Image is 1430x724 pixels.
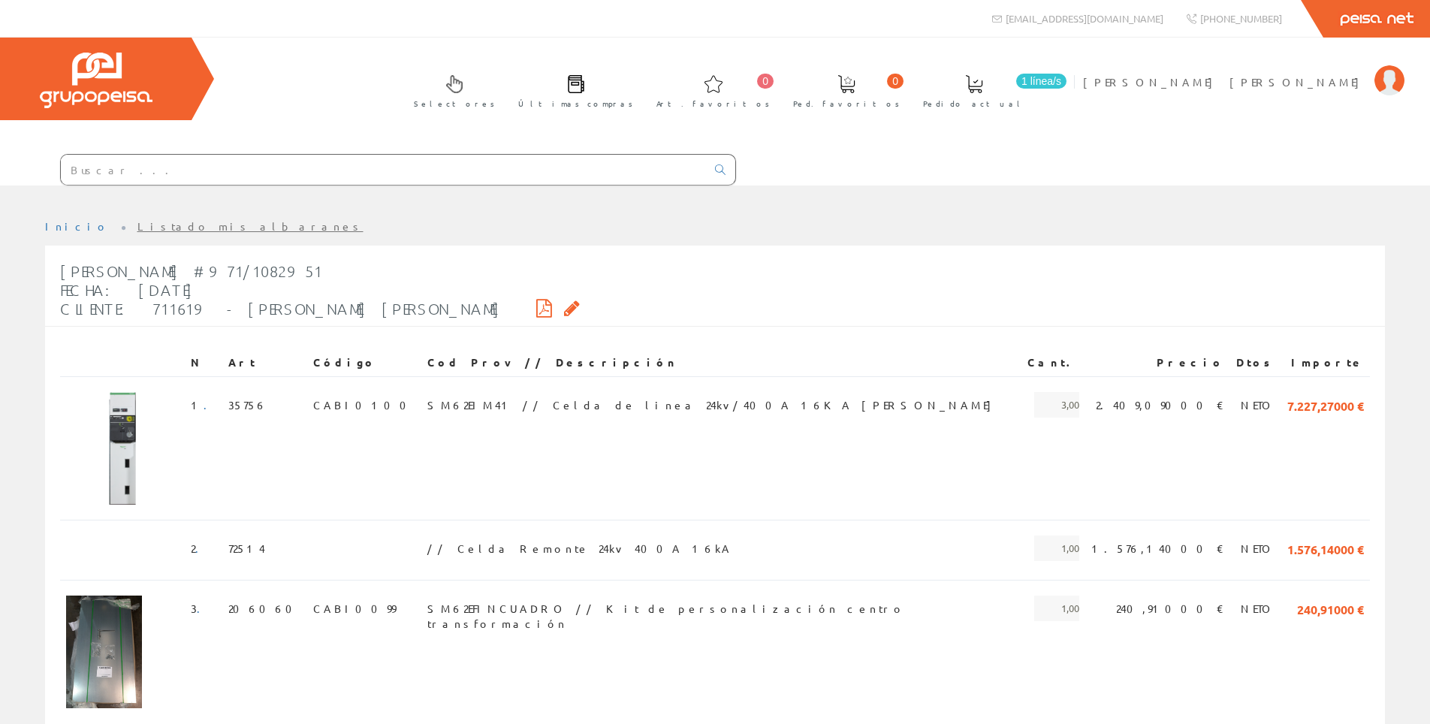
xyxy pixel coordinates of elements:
[1287,535,1364,561] span: 1.576,14000 €
[757,74,774,89] span: 0
[204,398,216,412] a: .
[45,219,109,233] a: Inicio
[908,62,1070,117] a: 1 línea/s Pedido actual
[793,96,900,111] span: Ped. favoritos
[191,596,210,621] span: 3
[1241,535,1275,561] span: NETO
[185,349,222,376] th: N
[518,96,633,111] span: Últimas compras
[313,596,396,621] span: CABI0099
[536,303,552,313] i: Descargar PDF
[60,262,500,318] span: [PERSON_NAME] #971/1082951 Fecha: [DATE] Cliente: 711619 - [PERSON_NAME] [PERSON_NAME]
[656,96,770,111] span: Art. favoritos
[1034,596,1079,621] span: 1,00
[427,596,1015,621] span: SM62EFINCUADRO // Kit de personalización centro transformación
[313,392,415,418] span: CABI0100
[1021,349,1085,376] th: Cant.
[66,596,142,708] img: Foto artículo (100.81433224756x150)
[61,155,706,185] input: Buscar ...
[421,349,1021,376] th: Cod Prov // Descripción
[1241,392,1275,418] span: NETO
[1083,74,1367,89] span: [PERSON_NAME] [PERSON_NAME]
[923,96,1025,111] span: Pedido actual
[228,596,301,621] span: 206060
[307,349,421,376] th: Código
[564,303,580,313] i: Solicitar por email copia firmada
[1096,392,1224,418] span: 2.409,09000 €
[228,392,267,418] span: 35756
[1230,349,1281,376] th: Dtos
[1116,596,1224,621] span: 240,91000 €
[191,392,216,418] span: 1
[414,96,495,111] span: Selectores
[1091,535,1224,561] span: 1.576,14000 €
[222,349,307,376] th: Art
[1006,12,1163,25] span: [EMAIL_ADDRESS][DOMAIN_NAME]
[427,535,732,561] span: // Celda Remonte 24kv 400A 16kA
[137,219,364,233] a: Listado mis albaranes
[1297,596,1364,621] span: 240,91000 €
[1085,349,1230,376] th: Precio
[40,53,152,108] img: Grupo Peisa
[1281,349,1370,376] th: Importe
[1034,535,1079,561] span: 1,00
[1083,62,1404,77] a: [PERSON_NAME] [PERSON_NAME]
[887,74,904,89] span: 0
[191,535,208,561] span: 2
[1200,12,1282,25] span: [PHONE_NUMBER]
[427,392,999,418] span: SM62EIM41 // Celda de linea 24kv/400A 16KA [PERSON_NAME]
[1016,74,1066,89] span: 1 línea/s
[1241,596,1275,621] span: NETO
[1034,392,1079,418] span: 3,00
[503,62,641,117] a: Últimas compras
[66,392,179,505] img: Foto artículo (150x150)
[399,62,502,117] a: Selectores
[195,541,208,555] a: .
[1287,392,1364,418] span: 7.227,27000 €
[228,535,265,561] span: 72514
[197,602,210,615] a: .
